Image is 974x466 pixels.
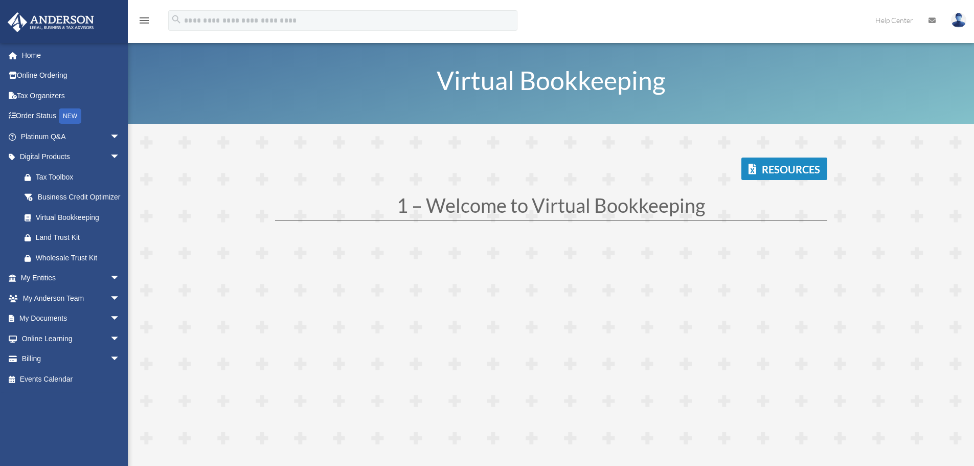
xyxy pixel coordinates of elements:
div: Virtual Bookkeeping [36,211,118,224]
div: Land Trust Kit [36,231,123,244]
a: Business Credit Optimizer [14,187,135,208]
a: Billingarrow_drop_down [7,349,135,369]
span: arrow_drop_down [110,308,130,329]
a: My Anderson Teamarrow_drop_down [7,288,135,308]
a: Resources [741,158,827,180]
div: NEW [59,108,81,124]
a: Tax Organizers [7,85,135,106]
a: Platinum Q&Aarrow_drop_down [7,126,135,147]
a: Order StatusNEW [7,106,135,127]
img: User Pic [951,13,966,28]
span: arrow_drop_down [110,268,130,289]
img: Anderson Advisors Platinum Portal [5,12,97,32]
a: Home [7,45,135,65]
span: arrow_drop_down [110,349,130,370]
i: menu [138,14,150,27]
span: arrow_drop_down [110,288,130,309]
span: arrow_drop_down [110,126,130,147]
h1: 1 – Welcome to Virtual Bookkeeping [275,195,827,220]
div: Tax Toolbox [36,171,123,184]
div: Business Credit Optimizer [36,191,123,204]
a: Digital Productsarrow_drop_down [7,147,135,167]
a: Virtual Bookkeeping [14,207,130,228]
a: My Entitiesarrow_drop_down [7,268,135,289]
span: Virtual Bookkeeping [437,65,666,96]
a: Events Calendar [7,369,135,389]
span: arrow_drop_down [110,147,130,168]
a: My Documentsarrow_drop_down [7,308,135,329]
div: Wholesale Trust Kit [36,252,123,264]
a: Online Ordering [7,65,135,86]
a: Wholesale Trust Kit [14,248,135,268]
span: arrow_drop_down [110,328,130,349]
a: Online Learningarrow_drop_down [7,328,135,349]
a: Tax Toolbox [14,167,135,187]
i: search [171,14,182,25]
a: Land Trust Kit [14,228,135,248]
a: menu [138,18,150,27]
